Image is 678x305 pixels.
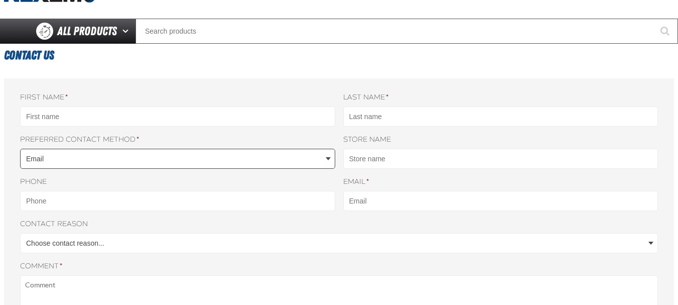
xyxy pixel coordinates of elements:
[343,135,658,145] label: Store name
[57,22,117,40] span: All Products
[119,19,135,44] button: Open All Products pages
[4,48,54,62] span: Contact Us
[343,177,658,187] label: Email
[343,107,658,127] input: Last name
[20,220,658,229] label: Contact reason
[20,93,335,103] label: First name
[20,177,335,187] label: Phone
[135,19,678,44] input: Search
[20,107,335,127] input: First name
[343,149,658,169] input: Store name
[653,19,678,44] button: Start Searching
[20,262,658,271] label: Comment
[26,238,646,249] span: Choose contact reason...
[343,191,658,211] input: Email
[343,93,658,103] label: Last name
[26,154,324,164] span: Email
[20,191,335,211] input: Phone
[20,135,335,145] label: Preferred contact method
